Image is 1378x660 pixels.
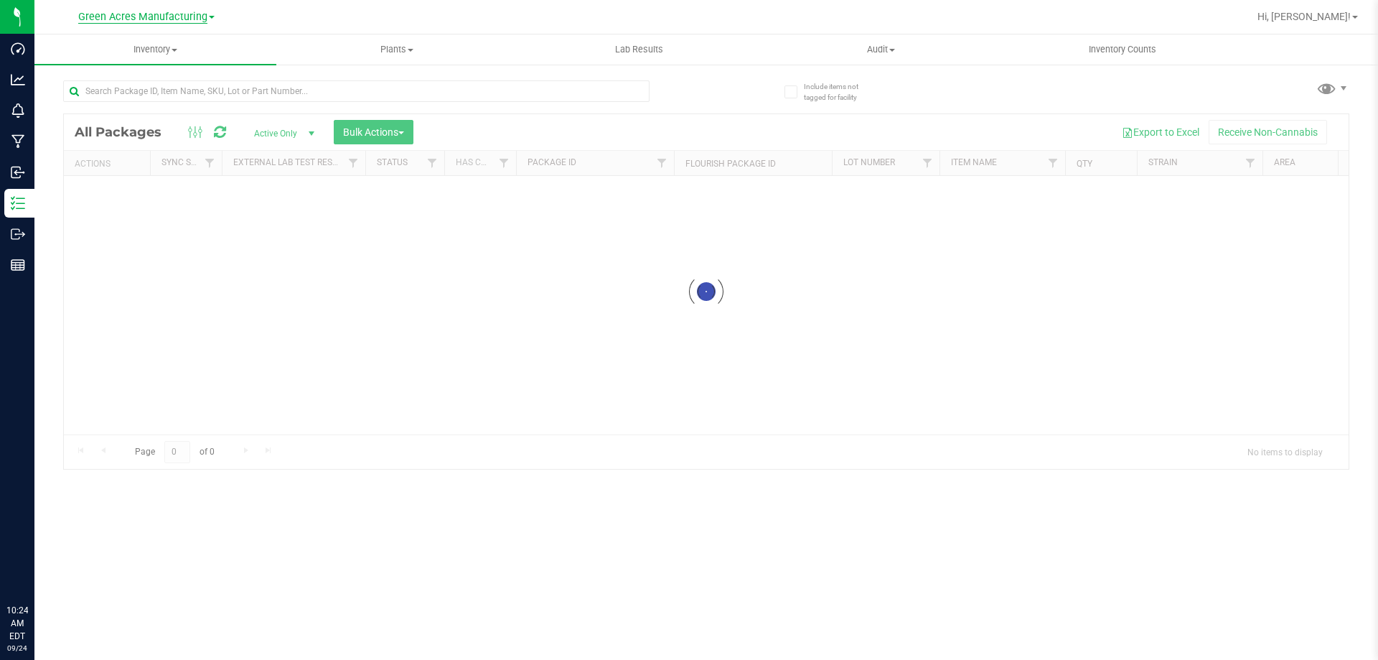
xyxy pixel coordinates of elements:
inline-svg: Analytics [11,73,25,87]
span: Audit [761,43,1001,56]
inline-svg: Reports [11,258,25,272]
span: Include items not tagged for facility [804,81,876,103]
a: Lab Results [518,34,760,65]
span: Plants [277,43,517,56]
a: Inventory Counts [1002,34,1244,65]
span: Inventory Counts [1069,43,1176,56]
p: 09/24 [6,643,28,654]
inline-svg: Outbound [11,227,25,241]
inline-svg: Dashboard [11,42,25,56]
inline-svg: Monitoring [11,103,25,118]
inline-svg: Inventory [11,196,25,210]
p: 10:24 AM EDT [6,604,28,643]
span: Hi, [PERSON_NAME]! [1257,11,1351,22]
span: Green Acres Manufacturing [78,11,207,24]
a: Plants [276,34,518,65]
input: Search Package ID, Item Name, SKU, Lot or Part Number... [63,80,650,102]
inline-svg: Manufacturing [11,134,25,149]
span: Inventory [34,43,276,56]
inline-svg: Inbound [11,165,25,180]
a: Inventory [34,34,276,65]
a: Audit [760,34,1002,65]
span: Lab Results [596,43,683,56]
